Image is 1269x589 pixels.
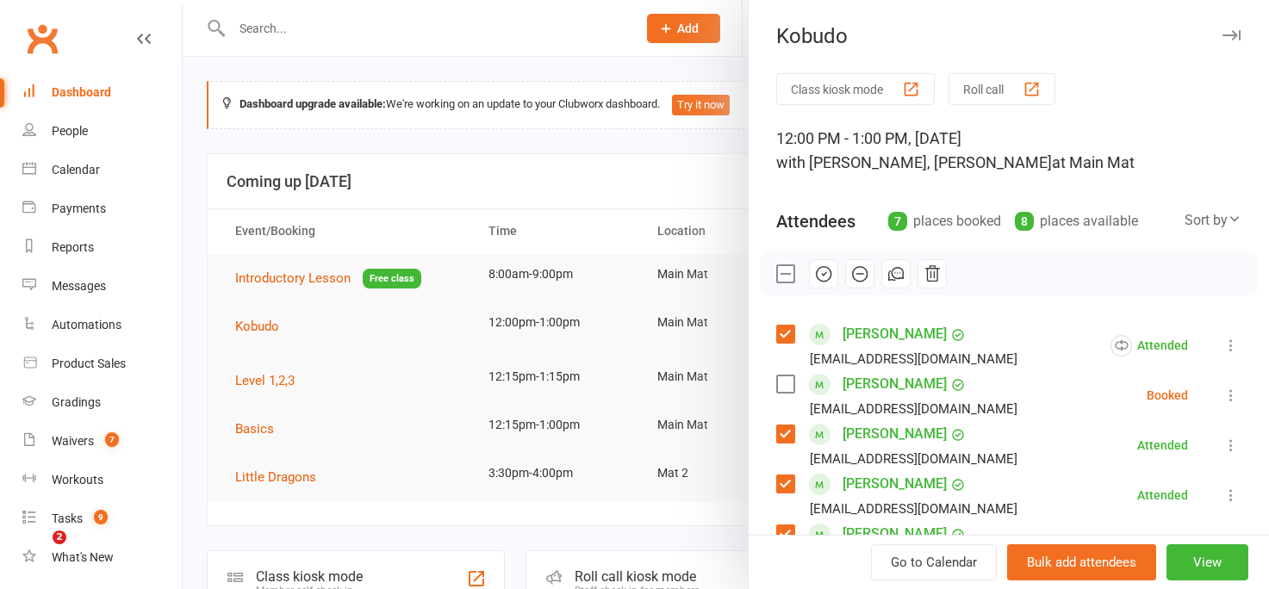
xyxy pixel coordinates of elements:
[53,530,66,544] span: 2
[22,112,182,151] a: People
[21,17,64,60] a: Clubworx
[776,209,855,233] div: Attendees
[810,498,1017,520] div: [EMAIL_ADDRESS][DOMAIN_NAME]
[52,240,94,254] div: Reports
[52,395,101,409] div: Gradings
[1185,209,1241,232] div: Sort by
[22,228,182,267] a: Reports
[52,201,106,215] div: Payments
[52,85,111,99] div: Dashboard
[52,279,106,293] div: Messages
[843,370,947,398] a: [PERSON_NAME]
[1147,389,1188,401] div: Booked
[52,550,114,564] div: What's New
[843,420,947,448] a: [PERSON_NAME]
[843,520,947,548] a: [PERSON_NAME]
[52,473,103,487] div: Workouts
[22,306,182,344] a: Automations
[52,318,121,332] div: Automations
[52,124,88,138] div: People
[94,510,108,524] span: 9
[22,422,182,461] a: Waivers 7
[776,127,1241,175] div: 12:00 PM - 1:00 PM, [DATE]
[810,398,1017,420] div: [EMAIL_ADDRESS][DOMAIN_NAME]
[843,470,947,498] a: [PERSON_NAME]
[1137,489,1188,501] div: Attended
[22,344,182,383] a: Product Sales
[22,383,182,422] a: Gradings
[810,448,1017,470] div: [EMAIL_ADDRESS][DOMAIN_NAME]
[888,212,907,231] div: 7
[1137,439,1188,451] div: Attended
[105,432,119,447] span: 7
[17,530,59,572] iframe: Intercom live chat
[22,151,182,189] a: Calendar
[22,73,182,112] a: Dashboard
[810,348,1017,370] div: [EMAIL_ADDRESS][DOMAIN_NAME]
[749,24,1269,48] div: Kobudo
[52,356,126,370] div: Product Sales
[22,267,182,306] a: Messages
[1166,544,1248,580] button: View
[22,461,182,499] a: Workouts
[888,209,1001,233] div: places booked
[1015,212,1034,231] div: 8
[1007,544,1156,580] button: Bulk add attendees
[1110,335,1188,356] div: Attended
[22,538,182,577] a: What's New
[22,499,182,538] a: Tasks 9
[22,189,182,228] a: Payments
[52,512,83,525] div: Tasks
[1015,209,1138,233] div: places available
[776,153,1052,171] span: with [PERSON_NAME], [PERSON_NAME]
[843,320,947,348] a: [PERSON_NAME]
[52,434,94,448] div: Waivers
[949,73,1055,105] button: Roll call
[776,73,935,105] button: Class kiosk mode
[871,544,997,580] a: Go to Calendar
[52,163,100,177] div: Calendar
[1052,153,1135,171] span: at Main Mat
